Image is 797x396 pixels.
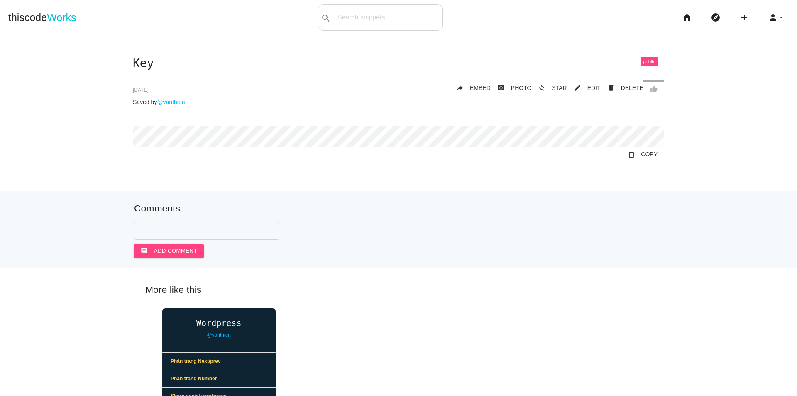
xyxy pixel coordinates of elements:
[682,4,692,31] i: home
[157,99,185,105] a: @vanthien
[450,80,491,95] a: replyEMBED
[470,85,491,91] span: EMBED
[538,80,545,95] i: star_border
[574,80,581,95] i: mode_edit
[133,87,149,93] span: [DATE]
[587,85,601,91] span: EDIT
[601,80,643,95] a: Delete Post
[162,370,276,388] a: Phân trang Number
[621,85,643,91] span: DELETE
[567,80,601,95] a: mode_editEDIT
[627,147,635,162] i: content_copy
[47,12,76,23] span: Works
[133,99,664,105] p: Saved by
[162,353,276,370] a: Phân trang Next/prev
[621,147,664,162] a: Copy to Clipboard
[497,80,505,95] i: photo_camera
[511,85,532,91] span: PHOTO
[321,5,331,32] i: search
[133,57,664,70] h1: Key
[607,80,615,95] i: delete
[711,4,721,31] i: explore
[491,80,532,95] a: photo_cameraPHOTO
[768,4,778,31] i: person
[531,80,567,95] button: star_borderSTAR
[134,244,204,258] button: commentAdd comment
[141,244,148,258] i: comment
[333,9,442,26] input: Search snippets
[133,284,664,295] h5: More like this
[207,332,231,338] a: @vanthien
[456,80,464,95] i: reply
[778,4,785,31] i: arrow_drop_down
[739,4,749,31] i: add
[8,4,76,31] a: thiscodeWorks
[552,85,567,91] span: STAR
[318,5,333,30] button: search
[162,318,276,328] a: Wordpress
[134,203,663,214] h5: Comments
